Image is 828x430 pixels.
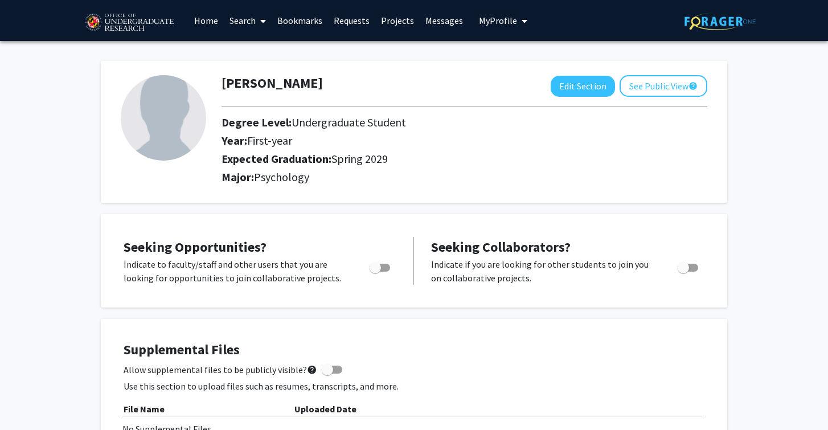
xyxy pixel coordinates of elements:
[431,257,656,285] p: Indicate if you are looking for other students to join you on collaborative projects.
[222,116,677,129] h2: Degree Level:
[551,76,615,97] button: Edit Section
[294,403,356,415] b: Uploaded Date
[272,1,328,40] a: Bookmarks
[124,257,348,285] p: Indicate to faculty/staff and other users that you are looking for opportunities to join collabor...
[479,15,517,26] span: My Profile
[222,75,323,92] h1: [PERSON_NAME]
[307,363,317,376] mat-icon: help
[188,1,224,40] a: Home
[254,170,309,184] span: Psychology
[247,133,292,148] span: First-year
[688,79,698,93] mat-icon: help
[620,75,707,97] button: See Public View
[124,363,317,376] span: Allow supplemental files to be publicly visible?
[222,152,677,166] h2: Expected Graduation:
[431,238,571,256] span: Seeking Collaborators?
[124,238,267,256] span: Seeking Opportunities?
[673,257,704,275] div: Toggle
[124,342,704,358] h4: Supplemental Files
[375,1,420,40] a: Projects
[124,403,165,415] b: File Name
[331,151,388,166] span: Spring 2029
[365,257,396,275] div: Toggle
[222,170,707,184] h2: Major:
[292,115,406,129] span: Undergraduate Student
[81,9,177,37] img: University of Maryland Logo
[124,379,704,393] p: Use this section to upload files such as resumes, transcripts, and more.
[9,379,48,421] iframe: Chat
[420,1,469,40] a: Messages
[222,134,677,148] h2: Year:
[328,1,375,40] a: Requests
[224,1,272,40] a: Search
[121,75,206,161] img: Profile Picture
[684,13,756,30] img: ForagerOne Logo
